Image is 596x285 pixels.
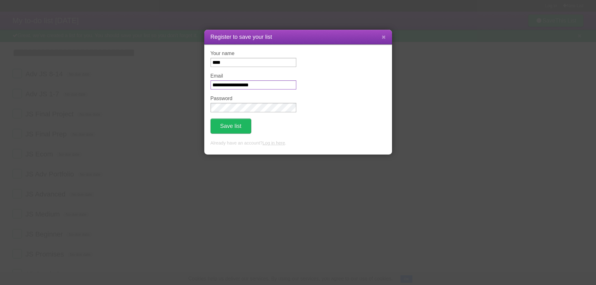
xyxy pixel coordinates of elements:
h1: Register to save your list [211,33,386,41]
a: Log in here [262,140,285,145]
button: Save list [211,119,251,134]
label: Password [211,96,296,101]
p: Already have an account? . [211,140,386,147]
label: Email [211,73,296,79]
label: Your name [211,51,296,56]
